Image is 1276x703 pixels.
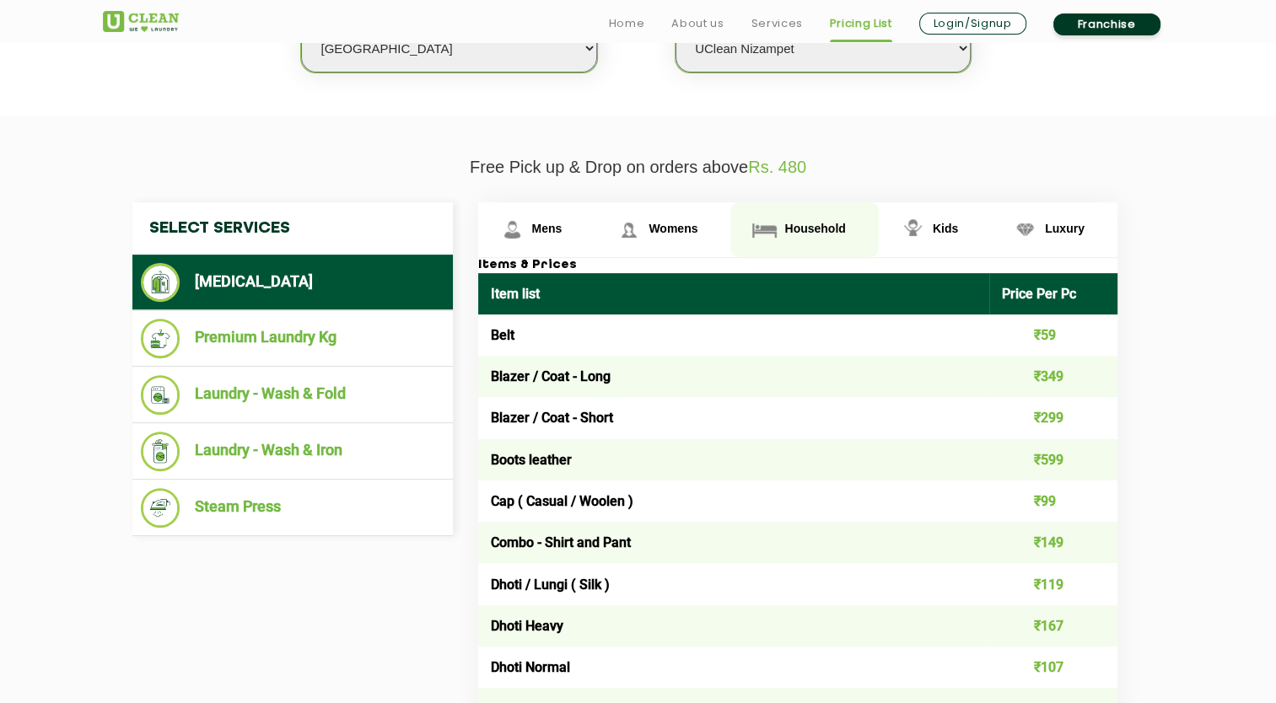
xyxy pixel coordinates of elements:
li: Laundry - Wash & Iron [141,432,444,471]
td: Combo - Shirt and Pant [478,522,990,563]
th: Price Per Pc [989,273,1117,314]
td: ₹99 [989,480,1117,522]
img: Household [750,215,779,244]
img: Womens [614,215,643,244]
td: ₹599 [989,439,1117,480]
td: ₹299 [989,397,1117,438]
img: Steam Press [141,488,180,528]
td: ₹119 [989,563,1117,604]
td: Dhoti Normal [478,647,990,688]
a: Pricing List [830,13,892,34]
li: Steam Press [141,488,444,528]
td: Boots leather [478,439,990,480]
td: Blazer / Coat - Long [478,356,990,397]
td: ₹349 [989,356,1117,397]
a: Franchise [1053,13,1160,35]
img: UClean Laundry and Dry Cleaning [103,11,179,32]
a: Home [609,13,645,34]
li: [MEDICAL_DATA] [141,263,444,302]
h4: Select Services [132,202,453,255]
td: Dhoti / Lungi ( Silk ) [478,563,990,604]
td: ₹107 [989,647,1117,688]
td: Dhoti Heavy [478,605,990,647]
td: Cap ( Casual / Woolen ) [478,480,990,522]
td: ₹167 [989,605,1117,647]
span: Household [784,222,845,235]
img: Mens [498,215,527,244]
img: Premium Laundry Kg [141,319,180,358]
span: Luxury [1045,222,1085,235]
a: About us [671,13,724,34]
td: ₹59 [989,314,1117,356]
a: Services [751,13,802,34]
img: Laundry - Wash & Iron [141,432,180,471]
td: Blazer / Coat - Short [478,397,990,438]
img: Kids [898,215,928,244]
span: Mens [532,222,563,235]
td: ₹149 [989,522,1117,563]
h3: Items & Prices [478,258,1117,273]
th: Item list [478,273,990,314]
p: Free Pick up & Drop on orders above [103,158,1174,177]
span: Kids [933,222,958,235]
td: Belt [478,314,990,356]
li: Premium Laundry Kg [141,319,444,358]
li: Laundry - Wash & Fold [141,375,444,415]
img: Luxury [1010,215,1040,244]
img: Laundry - Wash & Fold [141,375,180,415]
img: Dry Cleaning [141,263,180,302]
span: Womens [649,222,697,235]
a: Login/Signup [919,13,1026,35]
span: Rs. 480 [748,158,806,176]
